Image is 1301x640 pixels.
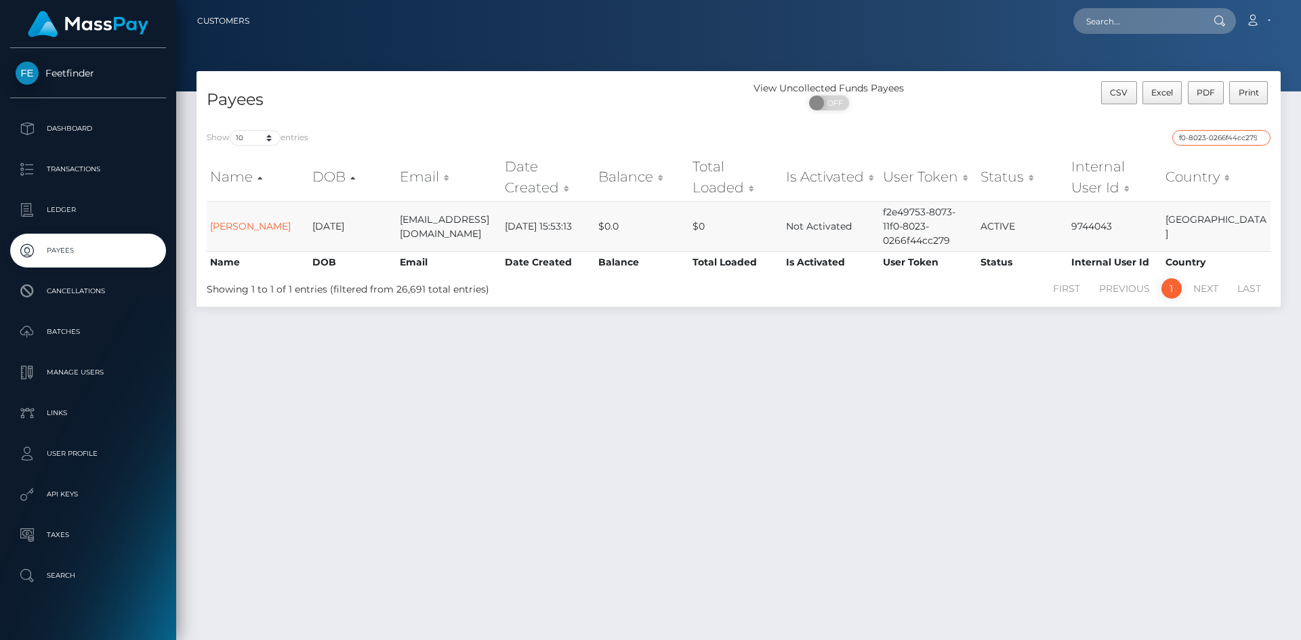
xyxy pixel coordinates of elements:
a: API Keys [10,477,166,511]
a: Ledger [10,193,166,227]
p: Manage Users [16,362,161,383]
a: Manage Users [10,356,166,389]
p: Dashboard [16,119,161,139]
p: Cancellations [16,281,161,301]
a: Payees [10,234,166,268]
p: Payees [16,240,161,261]
a: Cancellations [10,274,166,308]
img: Feetfinder [16,62,39,85]
input: Search... [1073,8,1201,34]
p: Taxes [16,525,161,545]
a: Customers [197,7,249,35]
a: Taxes [10,518,166,552]
a: Transactions [10,152,166,186]
span: Feetfinder [10,67,166,79]
p: API Keys [16,484,161,505]
a: Dashboard [10,112,166,146]
a: User Profile [10,437,166,471]
a: Search [10,559,166,593]
a: 1 [1161,278,1182,299]
a: Links [10,396,166,430]
a: Batches [10,315,166,349]
p: User Profile [16,444,161,464]
p: Batches [16,322,161,342]
p: Ledger [16,200,161,220]
p: Transactions [16,159,161,179]
p: Search [16,566,161,586]
p: Links [16,403,161,423]
img: MassPay Logo [28,11,148,37]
